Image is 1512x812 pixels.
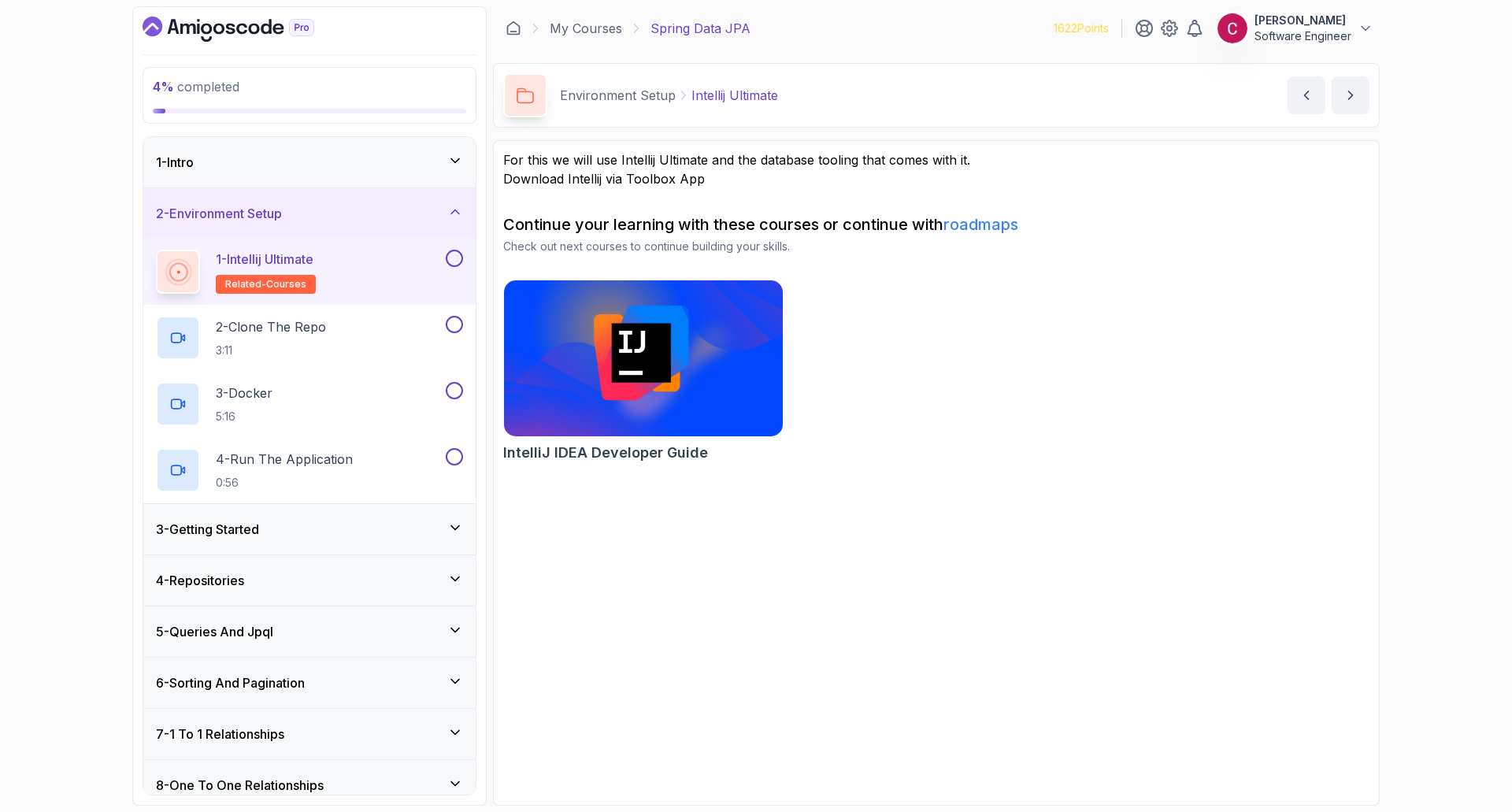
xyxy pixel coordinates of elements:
p: Download Intellij via Toolbox App [503,169,1369,188]
p: 4 - Run The Application [216,450,353,469]
a: IntelliJ IDEA Developer Guide cardIntelliJ IDEA Developer Guide [503,280,784,464]
h2: Continue your learning with these courses or continue with [503,213,1369,235]
h3: 3 - Getting Started [156,520,259,539]
h3: 5 - Queries And Jpql [156,622,273,641]
p: Check out next courses to continue building your skills. [503,239,1369,254]
button: 8-One To One Relationships [143,760,476,810]
p: Intellij Ultimate [691,86,778,105]
span: completed [153,79,239,95]
h3: 6 - Sorting And Pagination [156,673,305,692]
p: For this we will use Intellij Ultimate and the database tooling that comes with it. [503,150,1369,169]
img: user profile image [1217,13,1247,43]
button: 3-Getting Started [143,504,476,554]
p: 2 - Clone The Repo [216,317,326,336]
p: 1622 Points [1054,20,1109,36]
button: 5-Queries And Jpql [143,606,476,657]
button: 7-1 To 1 Relationships [143,709,476,759]
p: 3 - Docker [216,384,272,402]
p: 3:11 [216,343,326,358]
p: 0:56 [216,475,353,491]
h3: 2 - Environment Setup [156,204,282,223]
button: 4-Run The Application0:56 [156,448,463,492]
h3: 8 - One To One Relationships [156,776,324,795]
button: previous content [1288,76,1325,114]
button: user profile image[PERSON_NAME]Software Engineer [1217,13,1373,44]
h3: 7 - 1 To 1 Relationships [156,725,284,743]
button: 6-Sorting And Pagination [143,658,476,708]
p: 1 - Intellij Ultimate [216,250,313,269]
h2: IntelliJ IDEA Developer Guide [503,442,708,464]
button: 4-Repositories [143,555,476,606]
a: My Courses [550,19,622,38]
button: 3-Docker5:16 [156,382,463,426]
button: 2-Environment Setup [143,188,476,239]
span: related-courses [225,278,306,291]
button: 1-Intro [143,137,476,187]
p: 5:16 [216,409,272,425]
button: next content [1332,76,1369,114]
p: Spring Data JPA [650,19,750,38]
p: Software Engineer [1254,28,1351,44]
button: 1-Intellij Ultimaterelated-courses [156,250,463,294]
img: IntelliJ IDEA Developer Guide card [504,280,783,436]
button: 2-Clone The Repo3:11 [156,316,463,360]
h3: 4 - Repositories [156,571,244,590]
a: roadmaps [943,215,1018,234]
h3: 1 - Intro [156,153,194,172]
a: Dashboard [506,20,521,36]
p: Environment Setup [560,86,676,105]
span: 4 % [153,79,174,95]
a: Dashboard [143,17,350,42]
p: [PERSON_NAME] [1254,13,1351,28]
